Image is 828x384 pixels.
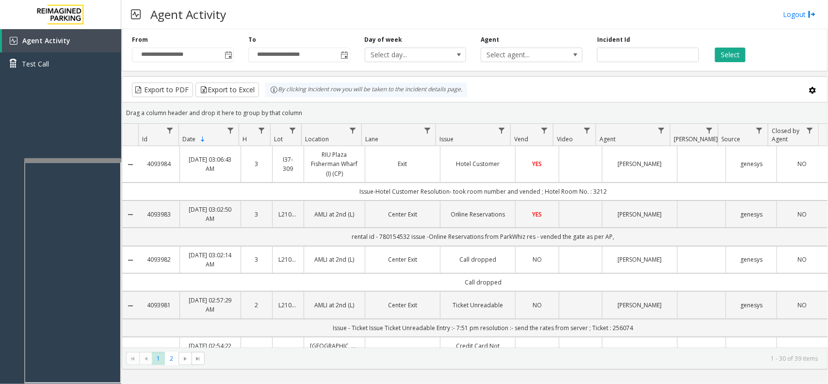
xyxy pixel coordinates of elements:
span: Agent Activity [22,36,70,45]
a: Agent Filter Menu [655,124,668,137]
label: To [248,35,256,44]
a: AMLI at 2nd (L) [310,301,359,310]
a: L21063800 [278,301,298,310]
a: 4093981 [145,301,174,310]
a: Ticket Unreadable [446,301,509,310]
a: Hotel Customer [446,159,509,168]
a: Date Filter Menu [224,124,237,137]
a: NO [521,255,552,264]
a: 4093984 [145,159,174,168]
span: Go to the last page [194,355,202,363]
span: Select day... [365,48,446,62]
div: By clicking Incident row you will be taken to the incident details page. [265,83,467,97]
a: 3 [247,255,266,264]
span: NO [797,301,807,309]
a: [PERSON_NAME] [608,301,671,310]
span: Lane [365,135,378,143]
a: Source Filter Menu [753,124,766,137]
a: H Filter Menu [255,124,268,137]
a: Closed by Agent Filter Menu [803,124,816,137]
span: NO [797,160,807,168]
a: L21063800 [278,210,298,219]
a: Exit Plaza\Equipment 6 [371,346,434,355]
span: Source [722,135,741,143]
div: Drag a column header and drop it here to group by that column [122,104,828,121]
span: Date [182,135,195,143]
a: 4093983 [145,210,174,219]
a: AMLI at 2nd (L) [310,255,359,264]
a: genesys [732,301,771,310]
a: Logout [783,9,816,19]
a: na [683,346,720,355]
span: Go to the next page [179,352,192,366]
a: I37-309 [278,155,298,173]
span: Sortable [199,135,207,143]
a: Vend Filter Menu [538,124,551,137]
a: RIU Plaza Fisherman Wharf (I) (CP) [310,150,359,178]
a: Id Filter Menu [163,124,177,137]
span: NO [533,255,542,264]
a: 4093980 [145,346,174,355]
a: Online Reservations [446,210,509,219]
a: Exit [371,159,434,168]
button: Export to PDF [132,83,193,97]
a: genesys [732,210,771,219]
span: NO [797,210,807,218]
td: Call dropped [139,273,828,291]
a: 2 [247,346,266,355]
label: From [132,35,148,44]
a: [DATE] 02:54:22 AM [186,341,235,360]
a: Credit Card Not Reading [446,341,509,360]
a: [PERSON_NAME] [608,346,671,355]
label: Incident Id [597,35,630,44]
img: infoIcon.svg [270,86,278,94]
span: Closed by Agent [772,127,799,143]
td: Issue-Hotel Customer Resolution- took room number and vended ; Hotel Room No. : 3212 [139,183,828,200]
td: Issue - Ticket Issue Ticket Unreadable Entry :- 7:51 pm resolution :- send the rates from server ... [139,319,828,337]
a: NO [783,346,822,355]
span: Page 2 [165,352,178,365]
label: Day of week [365,35,403,44]
a: [GEOGRAPHIC_DATA] (R390) [310,341,359,360]
span: [PERSON_NAME] [674,135,718,143]
span: Select agent... [481,48,562,62]
a: genesys [732,159,771,168]
a: Collapse Details [122,211,139,218]
a: 2 [247,301,266,310]
span: YES [533,210,542,218]
span: NO [797,346,807,354]
span: YES [533,160,542,168]
a: Collapse Details [122,256,139,264]
a: [DATE] 03:02:50 AM [186,205,235,223]
a: NO [521,301,552,310]
span: Lot [274,135,283,143]
a: [PERSON_NAME] [608,255,671,264]
label: Agent [481,35,499,44]
a: Video Filter Menu [581,124,594,137]
a: Collapse Details [122,161,139,168]
span: Toggle popup [223,48,233,62]
a: YES [521,159,552,168]
a: Collapse Details [122,302,139,310]
a: 4093982 [145,255,174,264]
span: Issue [440,135,454,143]
span: Video [557,135,573,143]
a: Lot Filter Menu [286,124,299,137]
a: L21063800 [278,255,298,264]
span: NO [533,301,542,309]
a: Parker Filter Menu [703,124,716,137]
a: Location Filter Menu [346,124,359,137]
a: genesys [732,255,771,264]
a: YES [521,210,552,219]
div: Data table [122,124,828,348]
button: Export to Excel [195,83,259,97]
span: Test Call [22,59,49,69]
a: Lane Filter Menu [421,124,434,137]
a: Center Exit [371,255,434,264]
span: Go to the next page [181,355,189,363]
a: [DATE] 03:06:43 AM [186,155,235,173]
a: NO [783,301,822,310]
span: Agent [600,135,616,143]
span: Id [142,135,147,143]
span: Location [305,135,329,143]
